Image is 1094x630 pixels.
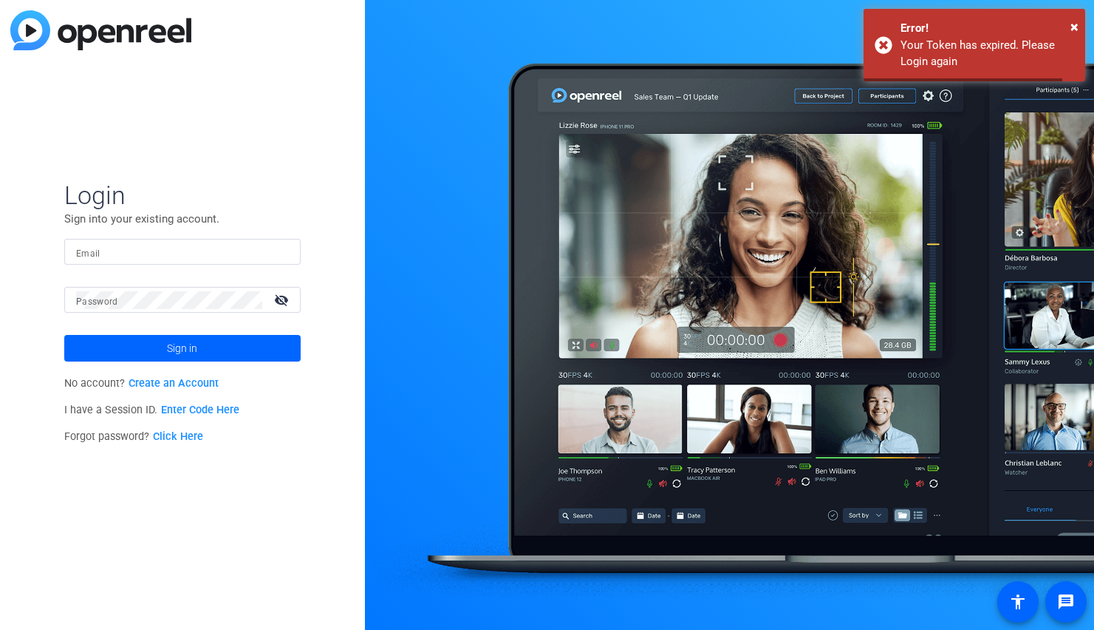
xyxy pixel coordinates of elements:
[64,180,301,211] span: Login
[1057,593,1075,611] mat-icon: message
[167,330,197,367] span: Sign in
[900,20,1074,37] div: Error!
[64,404,239,416] span: I have a Session ID.
[76,243,289,261] input: Enter Email Address
[64,430,203,443] span: Forgot password?
[64,377,219,390] span: No account?
[265,289,301,311] mat-icon: visibility_off
[153,430,203,443] a: Click Here
[161,404,239,416] a: Enter Code Here
[64,211,301,227] p: Sign into your existing account.
[76,248,100,259] mat-label: Email
[76,297,118,307] mat-label: Password
[129,377,219,390] a: Create an Account
[10,10,191,50] img: blue-gradient.svg
[900,37,1074,70] div: Your Token has expired. Please Login again
[64,335,301,362] button: Sign in
[1009,593,1027,611] mat-icon: accessibility
[1070,16,1078,38] button: Close
[1070,18,1078,35] span: ×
